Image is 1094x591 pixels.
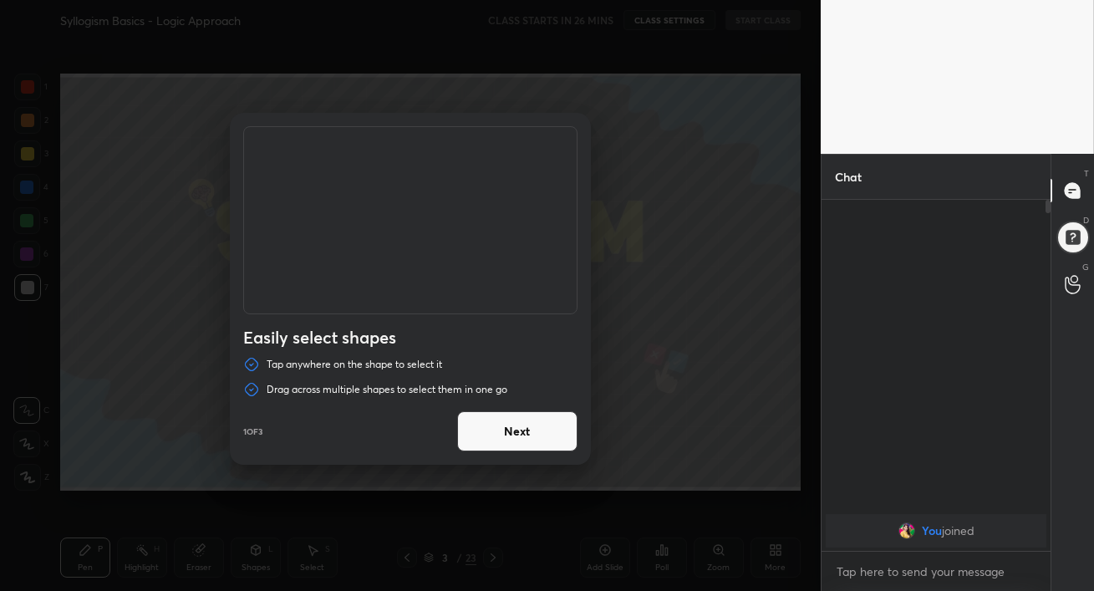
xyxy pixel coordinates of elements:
h4: Easily select shapes [243,328,578,348]
p: D [1083,214,1089,227]
p: 1 of 3 [243,427,262,436]
div: grid [822,511,1051,551]
p: T [1084,167,1089,180]
button: Next [457,411,578,451]
p: Chat [822,155,875,199]
span: joined [941,524,974,538]
span: You [921,524,941,538]
p: Drag across multiple shapes to select them in one go [267,383,507,396]
p: G [1082,261,1089,273]
p: Tap anywhere on the shape to select it [267,358,442,371]
img: e87f9364b6334989b9353f85ea133ed3.jpg [898,522,914,539]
